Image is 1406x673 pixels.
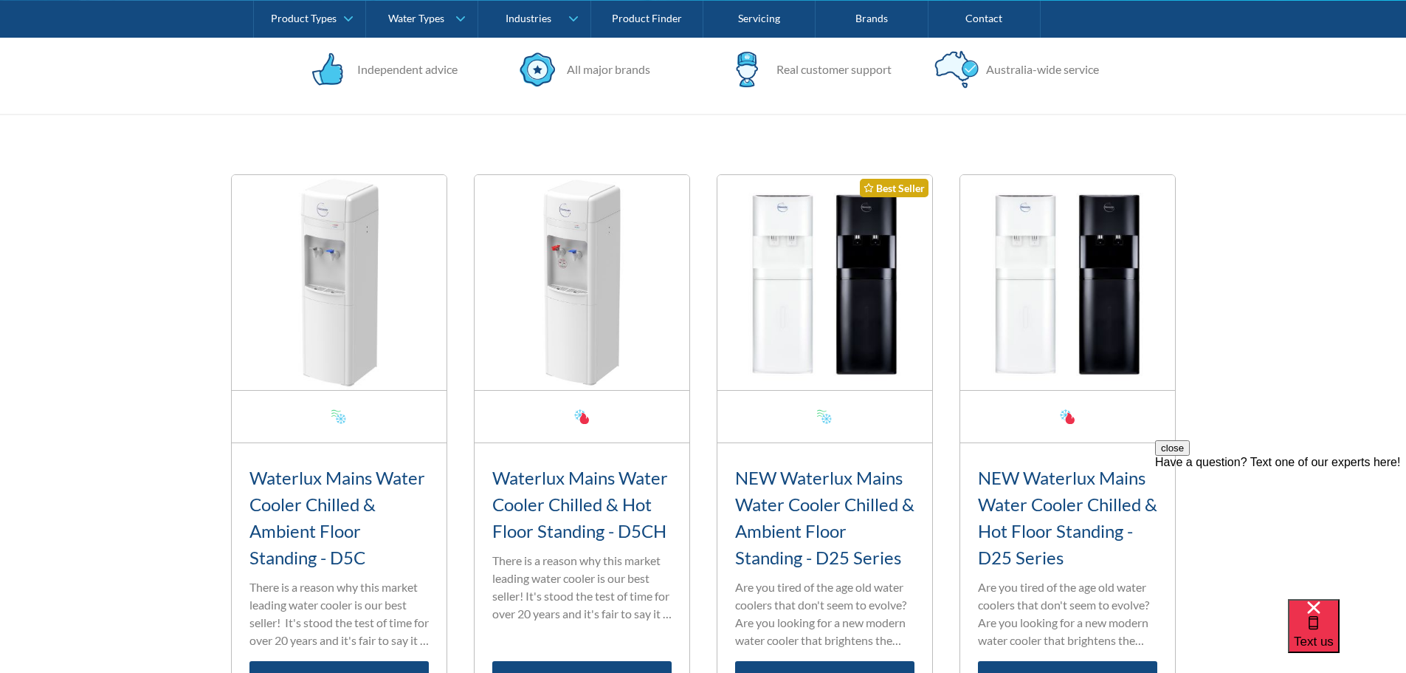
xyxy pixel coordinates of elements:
div: Water Types [388,12,444,24]
div: Australia-wide service [979,61,1099,78]
div: Independent advice [350,61,458,78]
p: There is a reason why this market leading water cooler is our best seller! It's stood the test of... [249,578,429,649]
div: Product Types [271,12,337,24]
div: All major brands [559,61,650,78]
p: There is a reason why this market leading water cooler is our best seller! It's stood the test of... [492,552,672,623]
img: NEW Waterlux Mains Water Cooler Chilled & Hot Floor Standing - D25 Series [960,175,1175,390]
div: Best Seller [860,179,928,197]
div: Real customer support [769,61,892,78]
div: Industries [506,12,551,24]
h3: NEW Waterlux Mains Water Cooler Chilled & Hot Floor Standing - D25 Series [978,465,1157,571]
img: NEW Waterlux Mains Water Cooler Chilled & Ambient Floor Standing - D25 Series [717,175,932,390]
h3: NEW Waterlux Mains Water Cooler Chilled & Ambient Floor Standing - D25 Series [735,465,914,571]
p: Are you tired of the age old water coolers that don't seem to evolve? Are you looking for a new m... [735,578,914,649]
h3: Waterlux Mains Water Cooler Chilled & Hot Floor Standing - D5CH [492,465,672,544]
img: Waterlux Mains Water Cooler Chilled & Hot Floor Standing - D5CH [475,175,689,390]
iframe: podium webchat widget prompt [1155,440,1406,618]
iframe: podium webchat widget bubble [1288,599,1406,673]
img: Waterlux Mains Water Cooler Chilled & Ambient Floor Standing - D5C [232,175,447,390]
p: Are you tired of the age old water coolers that don't seem to evolve? Are you looking for a new m... [978,578,1157,649]
h3: Waterlux Mains Water Cooler Chilled & Ambient Floor Standing - D5C [249,465,429,571]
